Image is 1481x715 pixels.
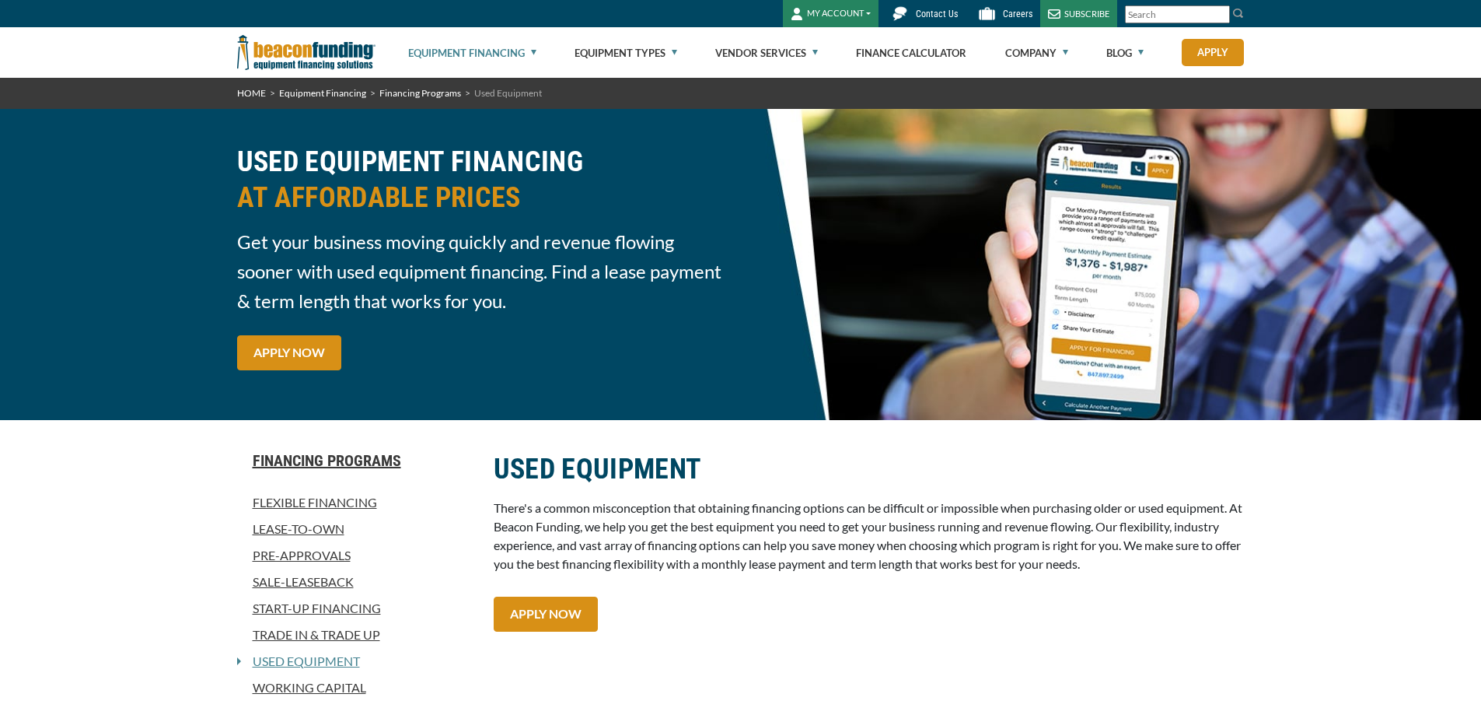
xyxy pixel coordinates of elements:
[1232,7,1245,19] img: Search
[1125,5,1230,23] input: Search
[237,27,375,78] img: Beacon Funding Corporation logo
[237,144,732,216] h2: USED EQUIPMENT FINANCING
[474,87,542,99] span: Used Equipment
[237,599,475,618] a: Start-Up Financing
[856,28,966,78] a: Finance Calculator
[1106,28,1144,78] a: Blog
[237,227,732,316] span: Get your business moving quickly and revenue flowing sooner with used equipment financing. Find a...
[237,493,475,512] a: Flexible Financing
[494,499,1245,573] p: There's a common misconception that obtaining financing options can be difficult or impossible wh...
[237,180,732,216] span: AT AFFORDABLE PRICES
[379,87,461,99] a: Financing Programs
[237,573,475,591] a: Sale-Leaseback
[1003,9,1032,19] span: Careers
[237,678,475,697] a: Working Capital
[241,652,360,671] a: Used Equipment
[237,546,475,565] a: Pre-approvals
[237,87,266,99] a: HOME
[494,451,1245,487] h2: USED EQUIPMENT
[1214,9,1226,21] a: Clear search text
[237,626,475,644] a: Trade In & Trade Up
[916,9,958,19] span: Contact Us
[494,597,598,632] a: APPLY NOW
[237,520,475,538] a: Lease-To-Own
[279,87,366,99] a: Equipment Financing
[575,28,677,78] a: Equipment Types
[408,28,536,78] a: Equipment Financing
[237,451,475,470] a: Financing Programs
[1182,39,1244,66] a: Apply
[715,28,818,78] a: Vendor Services
[237,335,341,370] a: APPLY NOW
[1005,28,1068,78] a: Company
